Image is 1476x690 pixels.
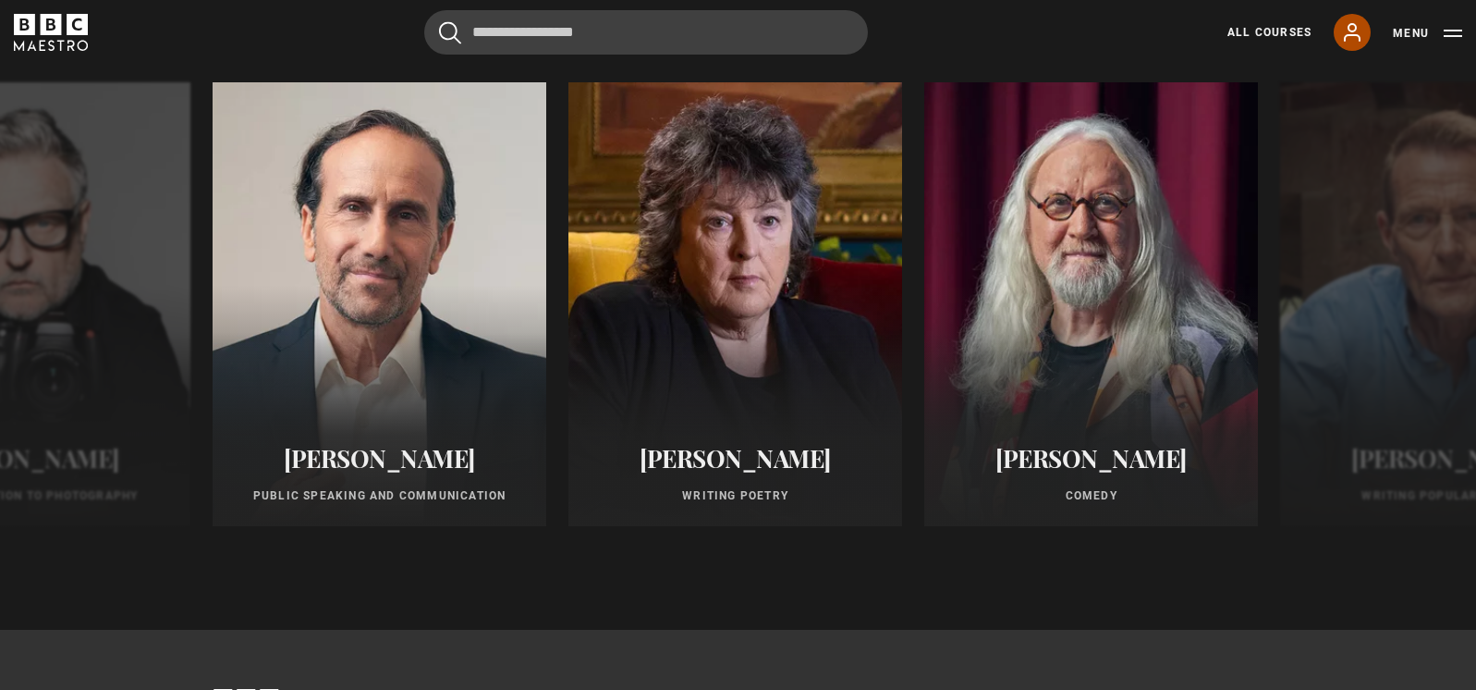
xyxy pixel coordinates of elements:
button: Toggle navigation [1393,24,1462,43]
p: Public Speaking and Communication [235,487,524,504]
h2: [PERSON_NAME] [946,444,1236,473]
button: Submit the search query [439,21,461,44]
a: [PERSON_NAME] Comedy [924,82,1258,526]
a: [PERSON_NAME] Public Speaking and Communication [213,82,546,526]
p: Writing Poetry [591,487,880,504]
h2: [PERSON_NAME] [235,444,524,473]
svg: BBC Maestro [14,14,88,51]
a: [PERSON_NAME] Writing Poetry [568,82,902,526]
p: Comedy [946,487,1236,504]
input: Search [424,10,868,55]
a: All Courses [1227,24,1311,41]
h2: [PERSON_NAME] [591,444,880,473]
